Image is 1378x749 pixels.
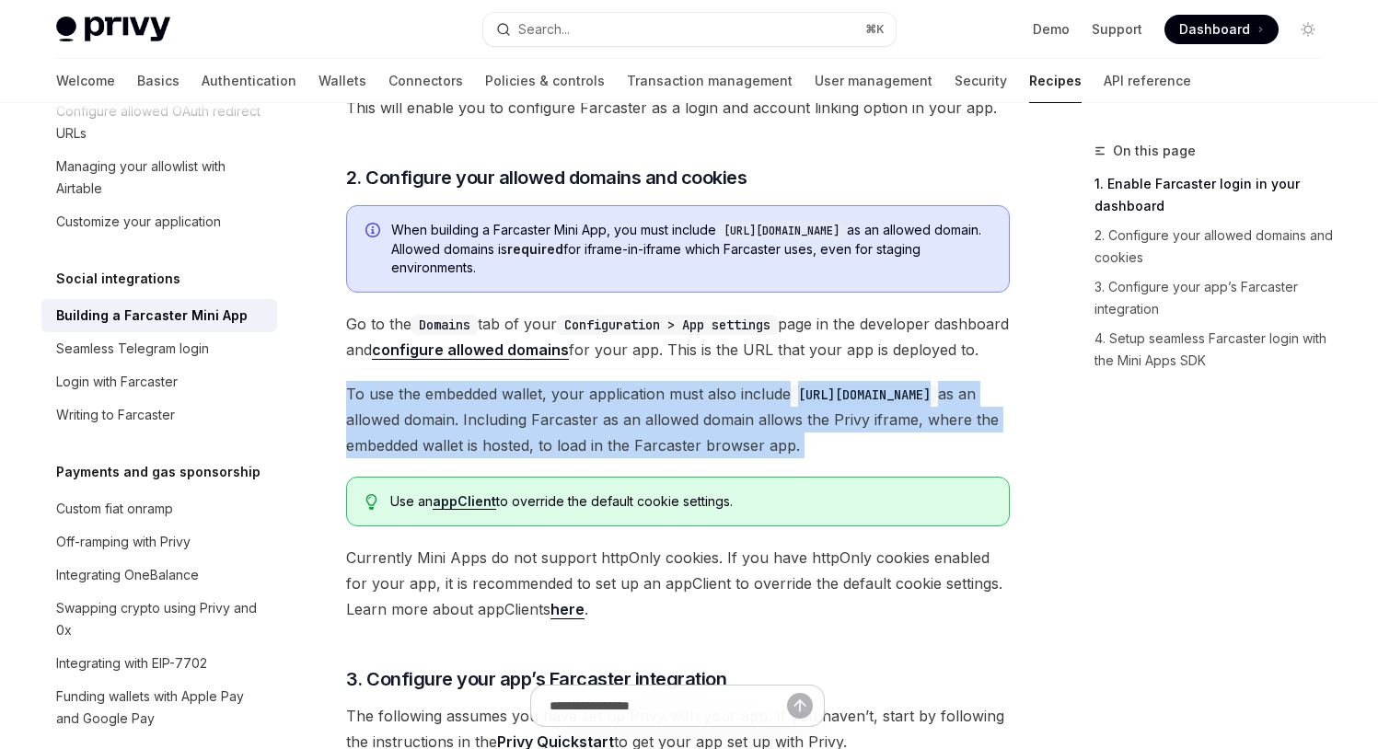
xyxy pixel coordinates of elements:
[1029,59,1082,103] a: Recipes
[372,340,569,360] a: configure allowed domains
[41,365,277,398] a: Login with Farcaster
[955,59,1007,103] a: Security
[56,371,178,393] div: Login with Farcaster
[56,156,266,200] div: Managing your allowlist with Airtable
[41,299,277,332] a: Building a Farcaster Mini App
[56,59,115,103] a: Welcome
[41,398,277,432] a: Writing to Farcaster
[346,545,1010,622] span: Currently Mini Apps do not support httpOnly cookies. If you have httpOnly cookies enabled for you...
[41,647,277,680] a: Integrating with EIP-7702
[56,461,261,483] h5: Payments and gas sponsorship
[41,332,277,365] a: Seamless Telegram login
[346,311,1010,363] span: Go to the tab of your page in the developer dashboard and for your app. This is the URL that your...
[202,59,296,103] a: Authentication
[507,241,563,257] strong: required
[56,686,266,730] div: Funding wallets with Apple Pay and Google Pay
[1094,272,1337,324] a: 3. Configure your app’s Farcaster integration
[41,525,277,559] a: Off-ramping with Privy
[815,59,932,103] a: User management
[557,315,778,335] code: Configuration > App settings
[56,211,221,233] div: Customize your application
[1293,15,1323,44] button: Toggle dark mode
[390,492,990,511] span: Use an to override the default cookie settings.
[41,592,277,647] a: Swapping crypto using Privy and 0x
[1094,221,1337,272] a: 2. Configure your allowed domains and cookies
[365,223,384,241] svg: Info
[787,693,813,719] button: Send message
[56,17,170,42] img: light logo
[627,59,793,103] a: Transaction management
[56,404,175,426] div: Writing to Farcaster
[56,305,248,327] div: Building a Farcaster Mini App
[518,18,570,40] div: Search...
[865,22,885,37] span: ⌘ K
[433,493,496,510] a: appClient
[716,222,847,240] code: [URL][DOMAIN_NAME]
[388,59,463,103] a: Connectors
[56,597,266,641] div: Swapping crypto using Privy and 0x
[346,666,727,692] span: 3. Configure your app’s Farcaster integration
[550,600,585,619] a: here
[1033,20,1070,39] a: Demo
[346,95,1010,121] span: This will enable you to configure Farcaster as a login and account linking option in your app.
[56,498,173,520] div: Custom fiat onramp
[1113,140,1196,162] span: On this page
[1164,15,1279,44] a: Dashboard
[41,150,277,205] a: Managing your allowlist with Airtable
[391,221,990,277] span: When building a Farcaster Mini App, you must include as an allowed domain. Allowed domains is for...
[1094,324,1337,375] a: 4. Setup seamless Farcaster login with the Mini Apps SDK
[41,680,277,735] a: Funding wallets with Apple Pay and Google Pay
[791,385,938,405] code: [URL][DOMAIN_NAME]
[1092,20,1142,39] a: Support
[56,652,207,674] div: Integrating with EIP-7702
[1179,20,1250,39] span: Dashboard
[346,165,747,190] span: 2. Configure your allowed domains and cookies
[41,205,277,238] a: Customize your application
[56,531,191,553] div: Off-ramping with Privy
[485,59,605,103] a: Policies & controls
[346,381,1010,458] span: To use the embedded wallet, your application must also include as an allowed domain. Including Fa...
[1104,59,1191,103] a: API reference
[56,564,199,586] div: Integrating OneBalance
[137,59,179,103] a: Basics
[41,559,277,592] a: Integrating OneBalance
[365,494,378,511] svg: Tip
[56,338,209,360] div: Seamless Telegram login
[411,315,478,335] code: Domains
[1094,169,1337,221] a: 1. Enable Farcaster login in your dashboard
[41,492,277,525] a: Custom fiat onramp
[483,13,896,46] button: Search...⌘K
[318,59,366,103] a: Wallets
[56,268,180,290] h5: Social integrations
